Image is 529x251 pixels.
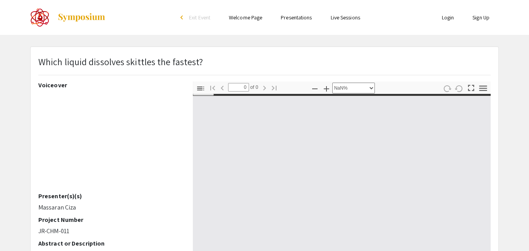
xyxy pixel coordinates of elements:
a: Live Sessions [331,14,360,21]
a: Welcome Page [229,14,262,21]
button: Toggle Sidebar [194,83,207,94]
button: Go to Last Page [268,82,281,93]
button: Zoom In [320,83,333,94]
p: Which liquid dissolves skittles the fastest? [38,55,203,69]
img: Symposium by ForagerOne [57,13,106,22]
h2: Abstract or Description [38,240,181,247]
p: JR-CHM-011 [38,227,181,236]
h2: Voiceover [38,81,181,89]
button: Previous Page [216,82,229,93]
h2: Project Number [38,216,181,223]
p: Massaran Ciza [38,203,181,212]
a: Presentations [281,14,312,21]
span: of 0 [249,83,258,92]
img: The 2022 CoorsTek Denver Metro Regional Science and Engineering Fair [30,8,50,27]
button: Go to First Page [206,82,219,93]
button: Tools [477,83,490,94]
a: Login [442,14,454,21]
button: Rotate Clockwise [441,83,454,94]
div: arrow_back_ios [180,15,185,20]
a: Sign Up [472,14,489,21]
input: Page [228,83,249,92]
button: Switch to Presentation Mode [465,81,478,93]
select: Zoom [332,83,375,93]
button: Zoom Out [308,83,321,94]
h2: Presenter(s)(s) [38,192,181,200]
a: The 2022 CoorsTek Denver Metro Regional Science and Engineering Fair [30,8,106,27]
iframe: Chat [6,216,33,245]
button: Next Page [258,82,271,93]
button: Rotate Counterclockwise [453,83,466,94]
span: Exit Event [189,14,210,21]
